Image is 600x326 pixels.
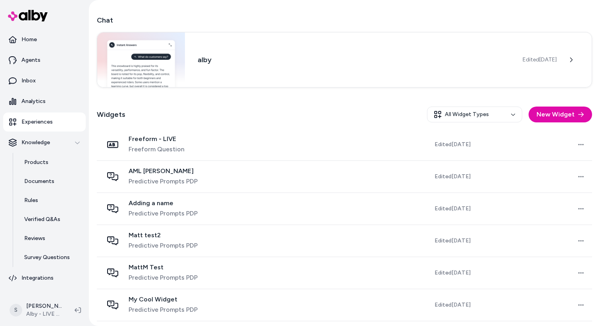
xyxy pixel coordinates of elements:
[21,77,36,85] p: Inbox
[97,109,125,120] h2: Widgets
[21,56,40,64] p: Agents
[16,172,86,191] a: Documents
[129,295,198,303] span: My Cool Widget
[435,301,471,309] span: Edited [DATE]
[129,167,198,175] span: AML [PERSON_NAME]
[523,56,557,64] span: Edited [DATE]
[16,191,86,210] a: Rules
[21,36,37,44] p: Home
[3,71,86,90] a: Inbox
[26,302,62,310] p: [PERSON_NAME]
[435,173,471,181] span: Edited [DATE]
[10,304,22,316] span: S
[8,10,48,21] img: alby Logo
[129,145,185,154] span: Freeform Question
[435,237,471,245] span: Edited [DATE]
[16,153,86,172] a: Products
[24,177,54,185] p: Documents
[3,133,86,152] button: Knowledge
[129,135,185,143] span: Freeform - LIVE
[3,92,86,111] a: Analytics
[435,205,471,213] span: Edited [DATE]
[129,263,198,271] span: MattM Test
[21,274,54,282] p: Integrations
[21,139,50,147] p: Knowledge
[435,269,471,277] span: Edited [DATE]
[427,107,522,122] button: All Widget Types
[24,196,38,204] p: Rules
[529,107,592,122] button: New Widget
[435,141,471,149] span: Edited [DATE]
[129,231,198,239] span: Matt test2
[26,310,62,318] span: Alby - LIVE on [DOMAIN_NAME]
[3,112,86,132] a: Experiences
[24,254,70,261] p: Survey Questions
[3,30,86,49] a: Home
[129,241,198,250] span: Predictive Prompts PDP
[5,297,68,323] button: S[PERSON_NAME]Alby - LIVE on [DOMAIN_NAME]
[97,15,592,26] h2: Chat
[16,248,86,267] a: Survey Questions
[3,269,86,288] a: Integrations
[129,199,198,207] span: Adding a name
[24,215,60,223] p: Verified Q&As
[129,177,198,186] span: Predictive Prompts PDP
[21,118,53,126] p: Experiences
[129,305,198,315] span: Predictive Prompts PDP
[198,54,510,65] h3: alby
[129,273,198,282] span: Predictive Prompts PDP
[16,210,86,229] a: Verified Q&As
[3,51,86,70] a: Agents
[16,229,86,248] a: Reviews
[21,97,46,105] p: Analytics
[24,234,45,242] p: Reviews
[97,32,592,88] a: Chat widgetalbyEdited[DATE]
[24,158,48,166] p: Products
[129,209,198,218] span: Predictive Prompts PDP
[97,32,185,87] img: Chat widget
